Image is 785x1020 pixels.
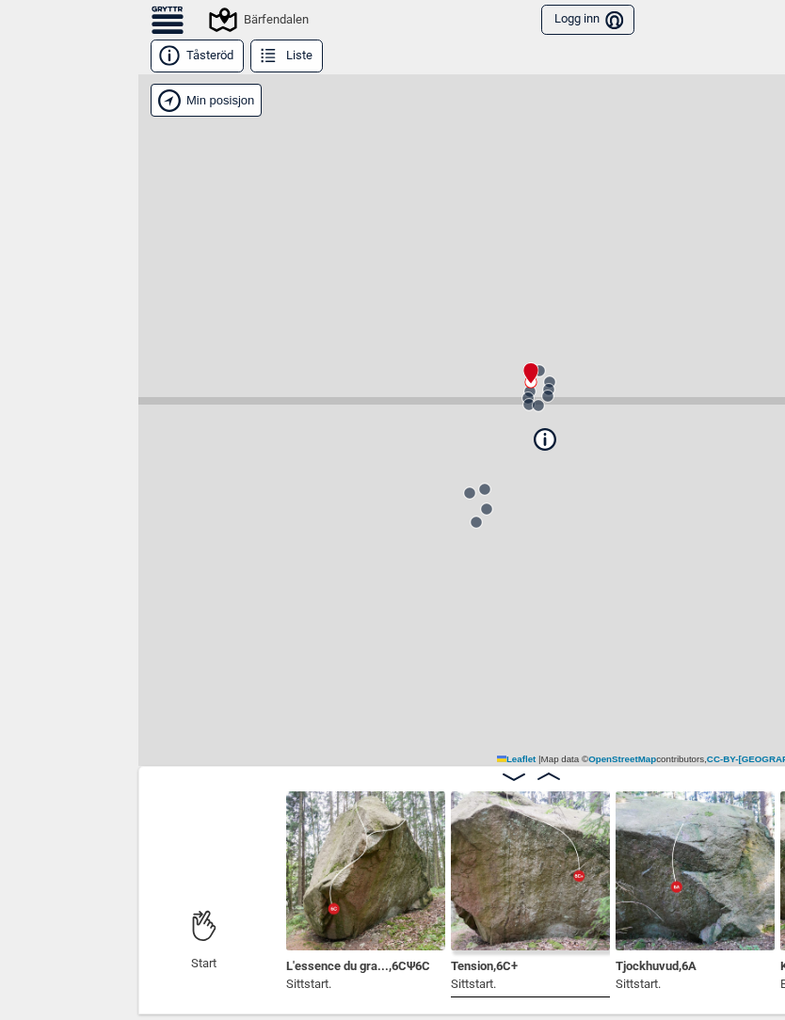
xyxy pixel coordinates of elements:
[616,791,775,950] img: Tjockhuvud 190805
[451,975,518,994] p: Sittstart.
[616,975,697,994] p: Sittstart.
[212,8,309,31] div: Bärfendalen
[151,84,262,117] div: Vis min posisjon
[250,40,323,72] button: Liste
[151,40,244,72] button: Tåsteröd
[588,754,656,764] a: OpenStreetMap
[286,975,430,994] p: Sittstart.
[497,754,536,764] a: Leaflet
[538,754,541,764] span: |
[616,955,697,973] span: Tjockhuvud , 6A
[286,791,445,950] img: Lessence du granit
[451,791,610,950] img: Tension
[541,5,634,36] button: Logg inn
[286,955,430,973] span: L'essence du gra... , 6C Ψ 6C
[451,955,518,973] span: Tension , 6C+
